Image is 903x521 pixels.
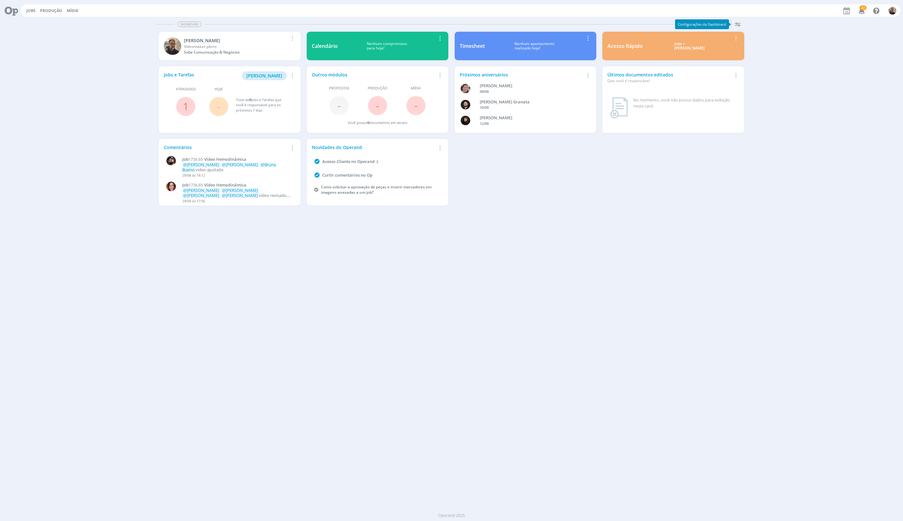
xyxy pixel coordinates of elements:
[607,71,732,84] div: Últimos documentos editados
[485,42,584,51] div: Nenhum apontamento realizado hoje!
[321,184,431,195] a: Como solicitar a aprovação de peças e inserir marcadores em imagens anexadas a um job?
[376,99,379,112] span: -
[40,8,62,13] a: Produção
[183,192,219,198] span: @[PERSON_NAME]
[217,100,220,113] span: -
[414,99,418,112] span: -
[411,86,421,91] span: Mídia
[480,115,581,121] div: Luana da Silva de Andrade
[204,156,246,162] span: Vídeo Hemodinâmica
[182,162,292,172] p: video ajustado
[348,120,407,126] div: Você possui documentos em atraso
[242,72,287,78] a: [PERSON_NAME]
[338,99,341,112] span: -
[184,44,288,49] div: Videomaker pleno
[164,37,181,55] img: R
[610,97,628,119] img: dashboard_not_found.png
[647,42,732,51] div: Jobs > [PERSON_NAME]
[312,71,436,78] div: Outros módulos
[182,188,292,198] p: vídeo revisado, ajustes no briefing.
[675,19,729,29] div: Configurações da Dashboard
[222,162,258,167] span: @[PERSON_NAME]
[164,71,288,80] div: Jobs e Tarefas
[184,37,288,44] div: Rodrigo Bilheri
[159,32,301,60] a: R[PERSON_NAME]Videomaker plenoSobe Comunicação & Negócios
[183,187,219,193] span: @[PERSON_NAME]
[222,187,258,193] span: @[PERSON_NAME]
[312,42,338,50] div: Calendário
[480,105,489,110] span: 10/09
[215,87,223,92] span: Hoje
[860,5,866,10] span: 22
[322,159,378,164] a: Acesso Cliente no Operand :)
[461,100,470,109] img: B
[183,100,189,113] a: 1
[888,7,896,15] img: R
[607,42,643,50] div: Acesso Rápido
[24,8,37,13] button: Jobs
[38,8,64,13] button: Produção
[26,8,36,13] a: Jobs
[368,86,387,91] span: Produção
[182,183,292,188] a: Job1736.65Vídeo Hemodinâmica
[166,156,176,166] img: B
[189,182,203,188] span: 1736.65
[249,97,251,102] span: 9
[460,71,584,78] div: Próximos aniversários
[164,144,288,151] div: Comentários
[322,172,372,178] a: Curtir comentários no Op
[480,121,489,126] span: 12/09
[176,87,196,92] span: Atrasados
[184,49,288,55] div: Sobe Comunicação & Negócios
[246,73,282,79] span: [PERSON_NAME]
[236,97,289,113] div: Total de Jobs e Tarefas que você é responsável para os próximos 7 dias
[65,8,80,13] button: Mídia
[338,42,436,51] div: Nenhum compromisso para hoje!
[222,192,258,198] span: @[PERSON_NAME]
[242,71,287,80] button: [PERSON_NAME]
[607,78,732,84] div: Que você é responsável
[461,84,470,93] img: A
[329,86,349,91] span: Propostas
[855,5,868,16] button: 22
[633,97,737,109] div: No momento, você não possui dados para exibição neste card.
[182,157,292,162] a: Job1736.65Vídeo Hemodinâmica
[480,89,489,94] span: 09/09
[67,8,78,13] a: Mídia
[367,120,369,125] span: 0
[461,116,470,125] img: L
[189,157,203,162] span: 1736.65
[480,83,581,89] div: Aline Beatriz Jackisch
[480,99,581,105] div: Bruno Corralo Granata
[455,32,597,60] a: TimesheetNenhum apontamentorealizado hoje!
[183,162,219,167] span: @[PERSON_NAME]
[182,199,205,203] span: 29/08 às 17:56
[177,22,202,27] span: Dashboard
[460,42,485,50] div: Timesheet
[204,182,246,188] span: Vídeo Hemodinâmica
[182,162,276,173] span: @Bruna Bueno
[166,182,176,191] img: B
[312,144,436,151] div: Novidades do Operand
[182,173,205,178] span: 29/08 às 18:12
[888,5,897,16] button: R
